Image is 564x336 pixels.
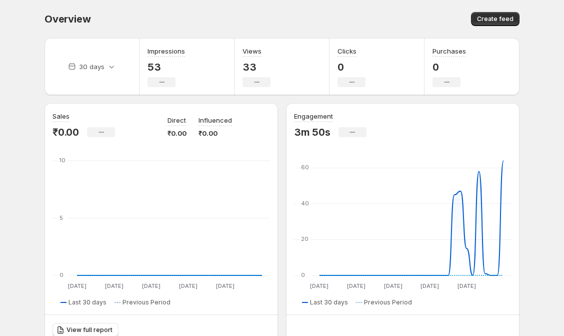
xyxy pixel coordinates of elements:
text: [DATE] [179,282,197,289]
p: 33 [242,61,270,73]
text: [DATE] [142,282,160,289]
text: [DATE] [310,282,328,289]
p: 30 days [79,62,104,72]
p: Direct [167,115,186,125]
h3: Sales [52,111,69,121]
h3: Clicks [337,46,356,56]
h3: Purchases [432,46,466,56]
p: ₹0.00 [167,128,186,138]
span: View full report [66,326,112,334]
text: [DATE] [68,282,86,289]
button: Create feed [471,12,519,26]
h3: Engagement [294,111,333,121]
text: [DATE] [384,282,402,289]
text: 0 [301,271,305,278]
h3: Impressions [147,46,185,56]
span: Overview [44,13,90,25]
text: [DATE] [347,282,365,289]
p: ₹0.00 [198,128,232,138]
p: Influenced [198,115,232,125]
span: Previous Period [122,298,170,306]
span: Create feed [477,15,513,23]
span: Last 30 days [310,298,348,306]
span: Previous Period [364,298,412,306]
text: 20 [301,235,308,242]
text: 0 [59,271,63,278]
text: 60 [301,164,309,171]
text: 10 [59,157,65,164]
p: ₹0.00 [52,126,79,138]
text: 40 [301,200,309,207]
p: 0 [337,61,365,73]
p: 53 [147,61,185,73]
text: [DATE] [420,282,439,289]
text: [DATE] [216,282,234,289]
p: 3m 50s [294,126,330,138]
span: Last 30 days [68,298,106,306]
p: 0 [432,61,466,73]
text: [DATE] [105,282,123,289]
text: [DATE] [457,282,476,289]
text: 5 [59,214,63,221]
h3: Views [242,46,261,56]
